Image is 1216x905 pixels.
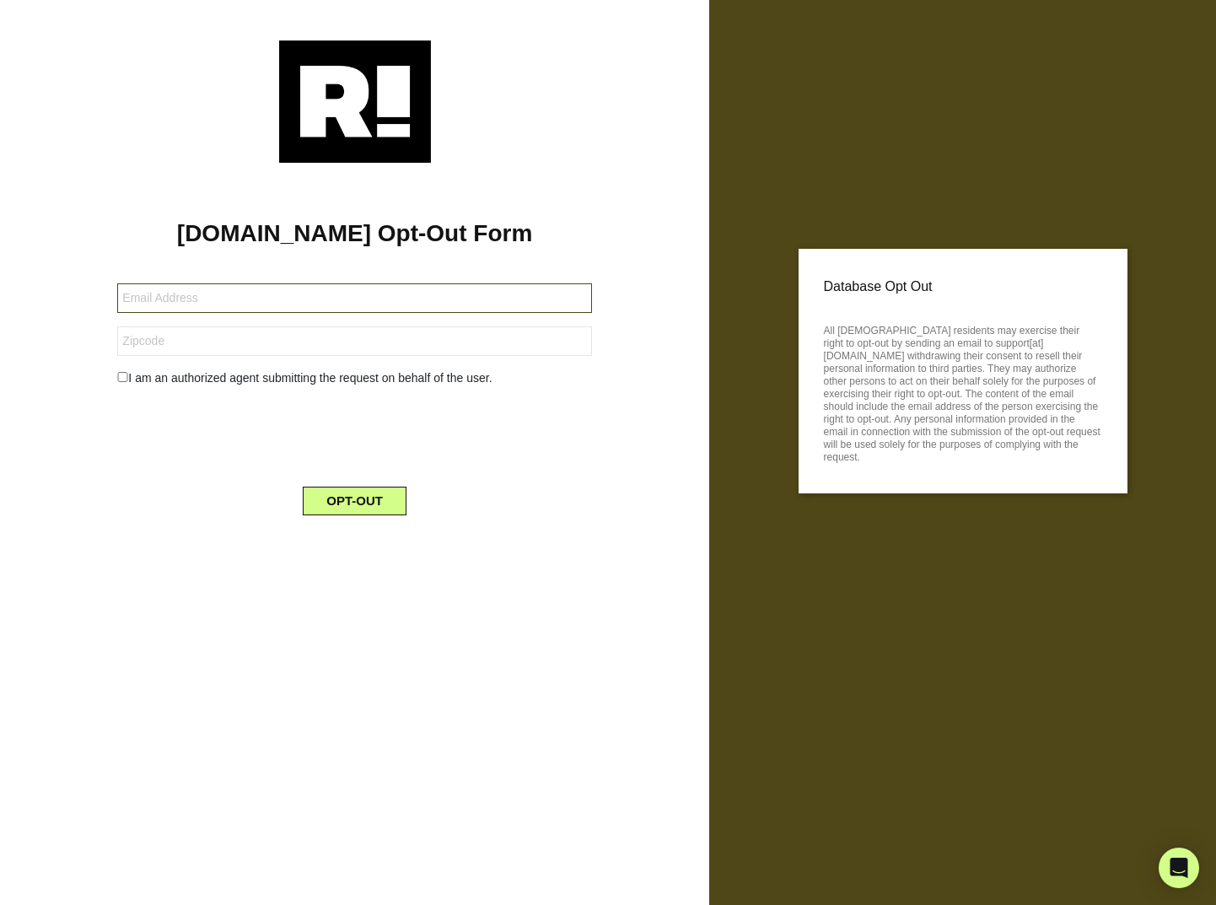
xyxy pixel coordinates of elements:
[25,219,684,248] h1: [DOMAIN_NAME] Opt-Out Form
[824,274,1102,299] p: Database Opt Out
[227,401,483,466] iframe: reCAPTCHA
[279,40,431,163] img: Retention.com
[105,369,604,387] div: I am an authorized agent submitting the request on behalf of the user.
[117,326,591,356] input: Zipcode
[117,283,591,313] input: Email Address
[824,320,1102,464] p: All [DEMOGRAPHIC_DATA] residents may exercise their right to opt-out by sending an email to suppo...
[1159,848,1199,888] div: Open Intercom Messenger
[303,487,406,515] button: OPT-OUT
